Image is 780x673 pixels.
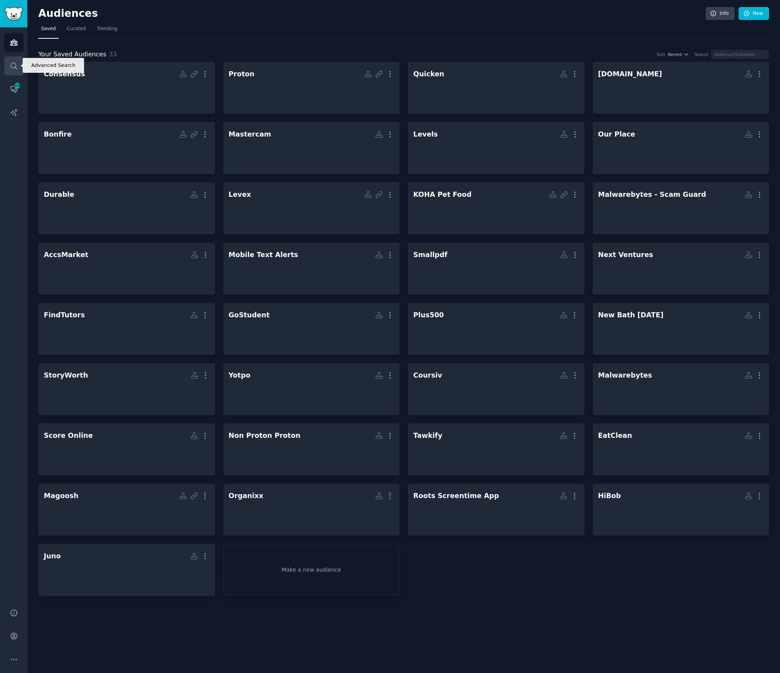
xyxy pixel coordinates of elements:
[223,62,400,114] a: Proton
[413,491,499,501] div: Roots Screentime App
[41,25,56,32] span: Saved
[413,250,447,260] div: Smallpdf
[408,303,585,355] a: Plus500
[408,423,585,475] a: Tawkify
[229,431,301,441] div: Non Proton Proton
[38,423,215,475] a: Score Online
[598,491,621,501] div: HiBob
[94,23,120,39] a: Trending
[229,250,298,260] div: Mobile Text Alerts
[413,130,438,139] div: Levels
[67,25,86,32] span: Curated
[598,310,663,320] div: New Bath [DATE]
[223,303,400,355] a: GoStudent
[408,243,585,295] a: Smallpdf
[38,544,215,596] a: Juno
[38,303,215,355] a: FindTutors
[408,122,585,174] a: Levels
[598,190,706,200] div: Malwarebytes - Scam Guard
[44,250,88,260] div: AccsMarket
[598,250,653,260] div: Next Ventures
[223,484,400,536] a: Organixx
[4,79,23,99] a: 309
[593,303,769,355] a: New Bath [DATE]
[223,243,400,295] a: Mobile Text Alerts
[413,431,442,441] div: Tawkify
[223,423,400,475] a: Non Proton Proton
[5,7,23,21] img: GummySearch logo
[598,371,652,380] div: Malwarebytes
[706,7,735,20] a: Info
[38,363,215,415] a: StoryWorth
[413,69,444,79] div: Quicken
[229,371,251,380] div: Yotpo
[413,190,472,200] div: KOHA Pet Food
[109,50,117,58] span: 33
[593,122,769,174] a: Our Place
[44,431,93,441] div: Score Online
[223,122,400,174] a: Mastercam
[44,551,61,561] div: Juno
[413,371,442,380] div: Coursiv
[38,50,106,59] span: Your Saved Audiences
[408,182,585,234] a: KOHA Pet Food
[44,190,74,200] div: Durable
[229,491,264,501] div: Organixx
[598,130,635,139] div: Our Place
[668,52,689,57] button: Recent
[657,52,665,57] div: Sort
[593,423,769,475] a: EatClean
[38,182,215,234] a: Durable
[598,431,632,441] div: EatClean
[223,363,400,415] a: Yotpo
[408,62,585,114] a: Quicken
[229,69,255,79] div: Proton
[44,69,85,79] div: Consensus
[229,130,271,139] div: Mastercam
[229,190,251,200] div: Levex
[413,310,444,320] div: Plus500
[223,544,400,596] a: Make a new audience
[38,23,59,39] a: Saved
[593,363,769,415] a: Malwarebytes
[38,7,706,20] h2: Audiences
[739,7,769,20] a: New
[593,243,769,295] a: Next Ventures
[598,69,662,79] div: [DOMAIN_NAME]
[593,62,769,114] a: [DOMAIN_NAME]
[593,182,769,234] a: Malwarebytes - Scam Guard
[44,130,72,139] div: Bonfire
[38,122,215,174] a: Bonfire
[44,491,79,501] div: Magoosh
[44,310,85,320] div: FindTutors
[229,310,270,320] div: GoStudent
[38,62,215,114] a: Consensus
[408,363,585,415] a: Coursiv
[668,52,682,57] span: Recent
[223,182,400,234] a: Levex
[711,50,769,59] input: Audience/Subreddit
[14,83,21,88] span: 309
[44,371,88,380] div: StoryWorth
[408,484,585,536] a: Roots Screentime App
[97,25,117,32] span: Trending
[38,243,215,295] a: AccsMarket
[593,484,769,536] a: HiBob
[38,484,215,536] a: Magoosh
[64,23,89,39] a: Curated
[694,52,708,57] div: Search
